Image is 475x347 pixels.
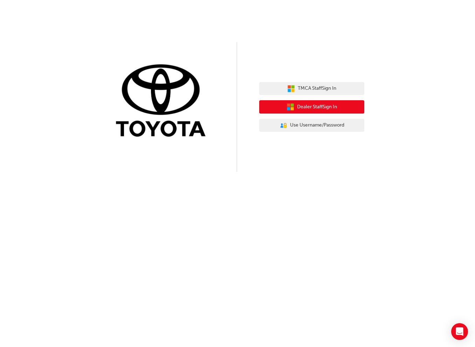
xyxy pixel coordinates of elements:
button: Dealer StaffSign In [259,100,364,114]
span: Use Username/Password [290,121,344,129]
div: Open Intercom Messenger [451,323,468,340]
span: Dealer Staff Sign In [297,103,337,111]
img: Trak [111,63,216,140]
button: TMCA StaffSign In [259,82,364,95]
span: TMCA Staff Sign In [298,84,336,93]
button: Use Username/Password [259,119,364,132]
